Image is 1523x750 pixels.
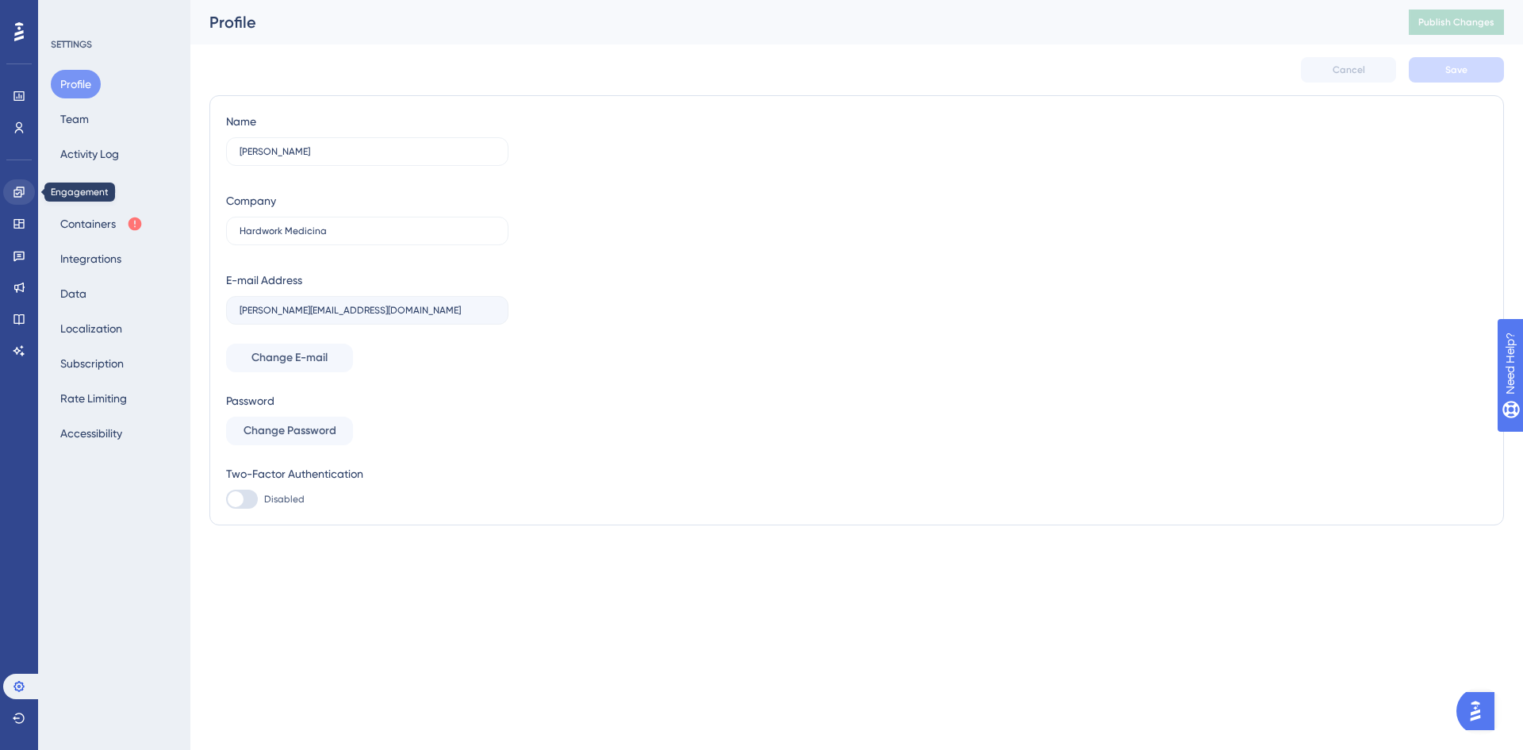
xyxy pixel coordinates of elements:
[226,271,302,290] div: E-mail Address
[51,349,133,378] button: Subscription
[51,384,136,413] button: Rate Limiting
[1301,57,1396,83] button: Cancel
[209,11,1369,33] div: Profile
[1409,10,1504,35] button: Publish Changes
[251,348,328,367] span: Change E-mail
[51,279,96,308] button: Data
[51,419,132,448] button: Accessibility
[240,146,495,157] input: Name Surname
[1445,63,1467,76] span: Save
[226,391,508,410] div: Password
[1333,63,1365,76] span: Cancel
[226,464,508,483] div: Two-Factor Authentication
[51,105,98,133] button: Team
[226,417,353,445] button: Change Password
[51,140,129,168] button: Activity Log
[1418,16,1494,29] span: Publish Changes
[51,175,125,203] button: Installation
[51,314,132,343] button: Localization
[37,4,99,23] span: Need Help?
[240,225,495,237] input: Company Name
[226,112,256,131] div: Name
[1456,687,1504,735] iframe: UserGuiding AI Assistant Launcher
[51,244,131,273] button: Integrations
[240,305,495,316] input: E-mail Address
[226,191,276,210] div: Company
[244,421,336,440] span: Change Password
[226,344,353,372] button: Change E-mail
[51,70,101,98] button: Profile
[51,210,152,238] button: Containers
[264,493,305,506] span: Disabled
[1409,57,1504,83] button: Save
[51,38,179,51] div: SETTINGS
